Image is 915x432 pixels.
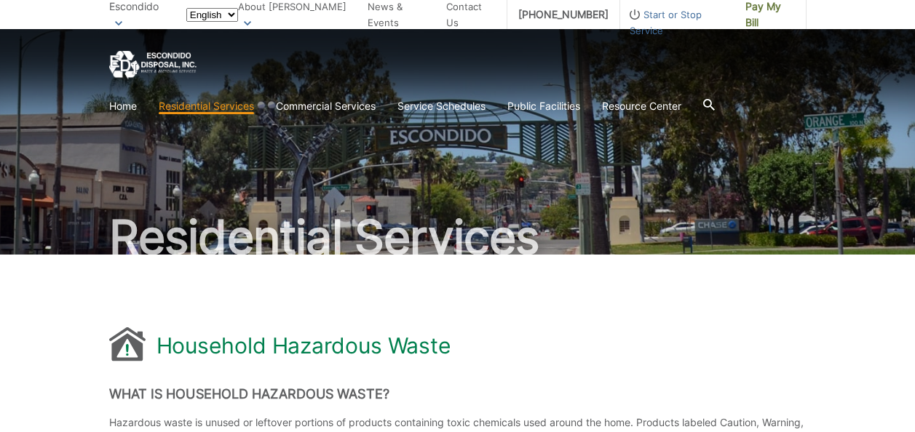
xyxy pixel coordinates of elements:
a: Commercial Services [276,98,376,114]
a: Public Facilities [507,98,580,114]
a: Residential Services [159,98,254,114]
a: Resource Center [602,98,681,114]
select: Select a language [186,8,238,22]
a: EDCD logo. Return to the homepage. [109,51,197,79]
h2: What is Household Hazardous Waste? [109,386,807,402]
h1: Household Hazardous Waste [157,332,451,359]
a: Service Schedules [397,98,486,114]
a: Home [109,98,137,114]
h2: Residential Services [109,214,807,260]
